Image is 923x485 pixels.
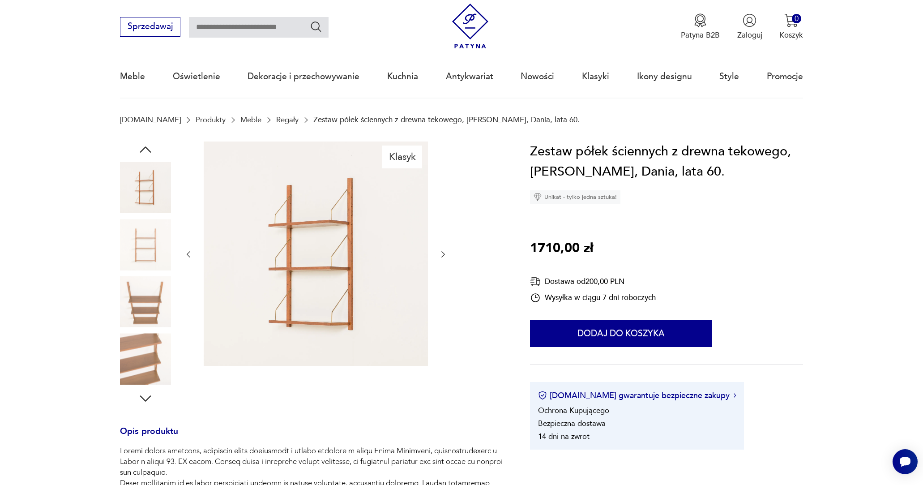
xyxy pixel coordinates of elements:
[120,24,180,31] a: Sprzedawaj
[538,391,547,400] img: Ikona certyfikatu
[120,116,181,124] a: [DOMAIN_NAME]
[719,56,739,97] a: Style
[120,17,180,37] button: Sprzedawaj
[448,4,493,49] img: Patyna - sklep z meblami i dekoracjami vintage
[196,116,226,124] a: Produkty
[734,393,736,398] img: Ikona strzałki w prawo
[792,14,801,23] div: 0
[538,431,590,442] li: 14 dni na zwrot
[173,56,220,97] a: Oświetlenie
[538,418,606,429] li: Bezpieczna dostawa
[521,56,554,97] a: Nowości
[120,219,171,270] img: Zdjęcie produktu Zestaw półek ściennych z drewna tekowego, Poul Cadovius, Dania, lata 60.
[779,13,803,40] button: 0Koszyk
[737,13,762,40] button: Zaloguj
[204,142,428,366] img: Zdjęcie produktu Zestaw półek ściennych z drewna tekowego, Poul Cadovius, Dania, lata 60.
[120,276,171,327] img: Zdjęcie produktu Zestaw półek ściennych z drewna tekowego, Poul Cadovius, Dania, lata 60.
[637,56,692,97] a: Ikony designu
[276,116,299,124] a: Regały
[582,56,609,97] a: Klasyki
[779,30,803,40] p: Koszyk
[530,292,656,303] div: Wysyłka w ciągu 7 dni roboczych
[446,56,493,97] a: Antykwariat
[530,276,541,287] img: Ikona dostawy
[120,428,504,446] h3: Opis produktu
[310,20,323,33] button: Szukaj
[767,56,803,97] a: Promocje
[530,142,803,182] h1: Zestaw półek ściennych z drewna tekowego, [PERSON_NAME], Dania, lata 60.
[120,333,171,384] img: Zdjęcie produktu Zestaw półek ściennych z drewna tekowego, Poul Cadovius, Dania, lata 60.
[248,56,359,97] a: Dekoracje i przechowywanie
[530,190,620,204] div: Unikat - tylko jedna sztuka!
[530,238,593,259] p: 1710,00 zł
[120,56,145,97] a: Meble
[681,30,720,40] p: Patyna B2B
[681,13,720,40] a: Ikona medaluPatyna B2B
[538,390,736,401] button: [DOMAIN_NAME] gwarantuje bezpieczne zakupy
[387,56,418,97] a: Kuchnia
[693,13,707,27] img: Ikona medalu
[530,320,712,347] button: Dodaj do koszyka
[313,116,580,124] p: Zestaw półek ściennych z drewna tekowego, [PERSON_NAME], Dania, lata 60.
[382,146,422,168] div: Klasyk
[538,405,609,416] li: Ochrona Kupującego
[120,162,171,213] img: Zdjęcie produktu Zestaw półek ściennych z drewna tekowego, Poul Cadovius, Dania, lata 60.
[784,13,798,27] img: Ikona koszyka
[530,276,656,287] div: Dostawa od 200,00 PLN
[893,449,918,474] iframe: Smartsupp widget button
[240,116,261,124] a: Meble
[681,13,720,40] button: Patyna B2B
[534,193,542,201] img: Ikona diamentu
[743,13,756,27] img: Ikonka użytkownika
[737,30,762,40] p: Zaloguj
